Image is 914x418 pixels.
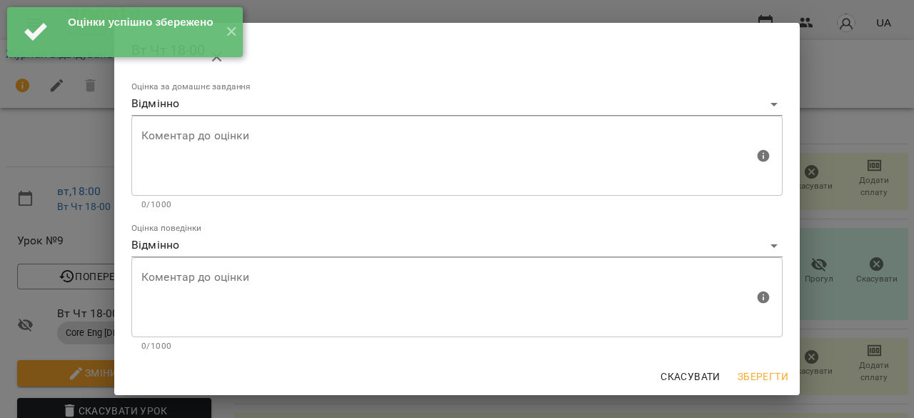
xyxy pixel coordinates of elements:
p: 0/1000 [141,198,773,212]
button: Скасувати [655,364,726,389]
div: Максимальна кількість: 1000 символів [131,257,783,353]
div: Відмінно [131,234,783,257]
div: Оцінки успішно збережено [68,14,214,30]
label: Оцінка поведінки [131,224,201,233]
span: Скасувати [661,368,720,385]
span: Зберегти [738,368,788,385]
p: 0/1000 [141,339,773,354]
button: Зберегти [732,364,794,389]
label: Оцінка за домашнє завдання [131,83,251,91]
h2: Вт Чт 18-00 [131,34,783,69]
div: Відмінно [131,93,783,116]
